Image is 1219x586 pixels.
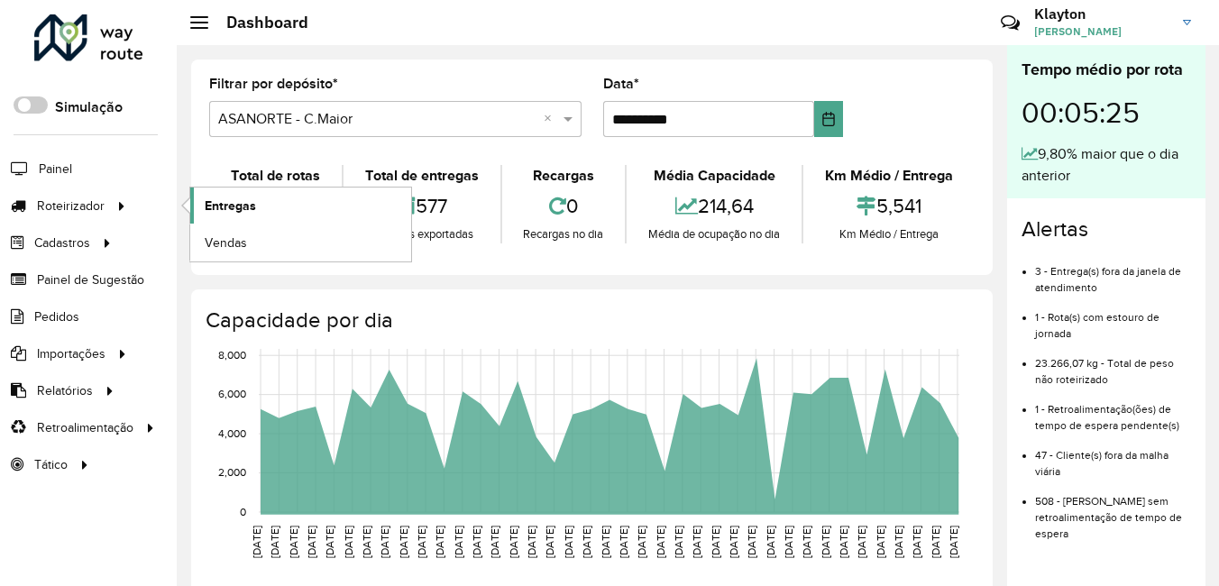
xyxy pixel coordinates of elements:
h4: Alertas [1022,216,1191,243]
text: 0 [240,506,246,517]
text: [DATE] [856,526,867,558]
div: Média de ocupação no dia [631,225,797,243]
text: [DATE] [893,526,904,558]
text: 2,000 [218,467,246,479]
text: [DATE] [618,526,629,558]
text: [DATE] [251,526,262,558]
span: Painel de Sugestão [37,270,144,289]
text: [DATE] [636,526,647,558]
text: [DATE] [453,526,464,558]
text: [DATE] [398,526,409,558]
text: [DATE] [361,526,372,558]
text: [DATE] [930,526,941,558]
text: [DATE] [911,526,922,558]
button: Choose Date [814,101,844,137]
div: Recargas no dia [507,225,621,243]
h3: Klayton [1034,5,1169,23]
div: Total de entregas [348,165,496,187]
text: [DATE] [691,526,702,558]
text: [DATE] [471,526,482,558]
text: [DATE] [801,526,812,558]
div: 0 [507,187,621,225]
span: Vendas [205,233,247,252]
div: 5,541 [808,187,970,225]
text: 8,000 [218,349,246,361]
text: [DATE] [820,526,831,558]
a: Entregas [190,188,411,224]
div: Recargas [507,165,621,187]
text: [DATE] [838,526,849,558]
div: Km Médio / Entrega [808,225,970,243]
span: Clear all [544,108,559,130]
label: Data [603,73,639,95]
text: [DATE] [765,526,776,558]
li: 3 - Entrega(s) fora da janela de atendimento [1035,250,1191,296]
text: [DATE] [508,526,519,558]
text: [DATE] [563,526,574,558]
li: 47 - Cliente(s) fora da malha viária [1035,434,1191,480]
li: 23.266,07 kg - Total de peso não roteirizado [1035,342,1191,388]
text: [DATE] [343,526,354,558]
text: 6,000 [218,389,246,400]
text: [DATE] [269,526,280,558]
span: Tático [34,455,68,474]
li: 1 - Rota(s) com estouro de jornada [1035,296,1191,342]
span: Pedidos [34,307,79,326]
div: 214,64 [631,187,797,225]
text: [DATE] [875,526,886,558]
text: [DATE] [948,526,959,558]
li: 508 - [PERSON_NAME] sem retroalimentação de tempo de espera [1035,480,1191,542]
div: Tempo médio por rota [1022,58,1191,82]
text: [DATE] [324,526,335,558]
span: Roteirizador [37,197,105,215]
text: [DATE] [746,526,757,558]
label: Simulação [55,96,123,118]
div: 9,80% maior que o dia anterior [1022,143,1191,187]
span: Relatórios [37,381,93,400]
text: 4,000 [218,427,246,439]
text: [DATE] [728,526,739,558]
span: [PERSON_NAME] [1034,23,1169,40]
text: [DATE] [673,526,684,558]
text: [DATE] [600,526,611,558]
label: Filtrar por depósito [209,73,338,95]
text: [DATE] [526,526,537,558]
div: Total de rotas [214,165,337,187]
span: Painel [39,160,72,179]
span: Entregas [205,197,256,215]
h4: Capacidade por dia [206,307,975,334]
h2: Dashboard [208,13,308,32]
text: [DATE] [306,526,317,558]
div: Entregas exportadas [348,225,496,243]
div: 00:05:25 [1022,82,1191,143]
text: [DATE] [655,526,666,558]
text: [DATE] [489,526,500,558]
text: [DATE] [581,526,592,558]
text: [DATE] [710,526,721,558]
text: [DATE] [416,526,427,558]
li: 1 - Retroalimentação(ões) de tempo de espera pendente(s) [1035,388,1191,434]
text: [DATE] [434,526,445,558]
div: Média Capacidade [631,165,797,187]
text: [DATE] [379,526,390,558]
div: Km Médio / Entrega [808,165,970,187]
span: Cadastros [34,233,90,252]
a: Contato Rápido [991,4,1030,42]
span: Retroalimentação [37,418,133,437]
text: [DATE] [288,526,299,558]
text: [DATE] [544,526,555,558]
text: [DATE] [783,526,794,558]
div: 577 [348,187,496,225]
a: Vendas [190,224,411,261]
span: Importações [37,344,105,363]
